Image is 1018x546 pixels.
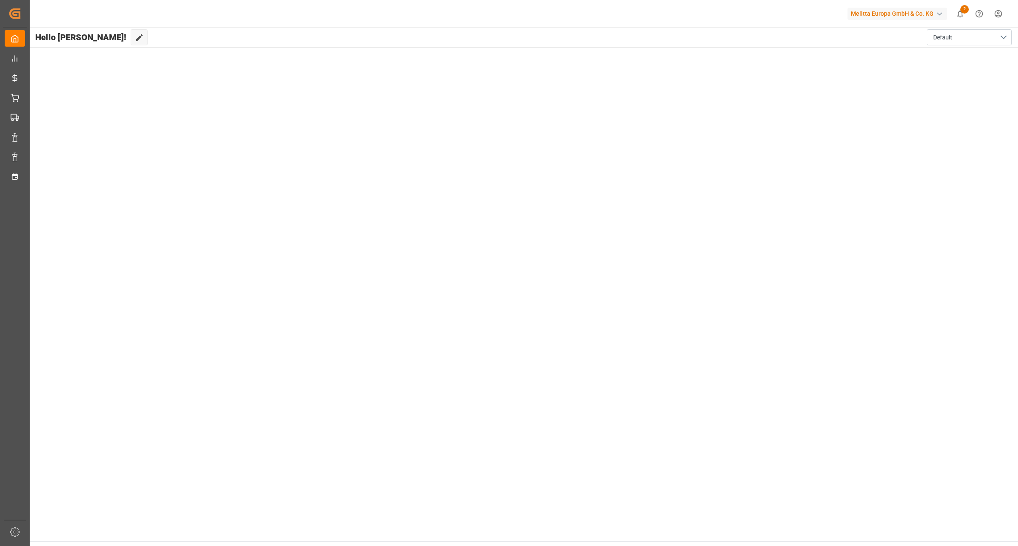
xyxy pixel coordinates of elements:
[35,29,126,45] span: Hello [PERSON_NAME]!
[970,4,989,23] button: Help Center
[847,8,947,20] div: Melitta Europa GmbH & Co. KG
[951,4,970,23] button: show 2 new notifications
[847,6,951,22] button: Melitta Europa GmbH & Co. KG
[960,5,969,14] span: 2
[927,29,1012,45] button: open menu
[933,33,952,42] span: Default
